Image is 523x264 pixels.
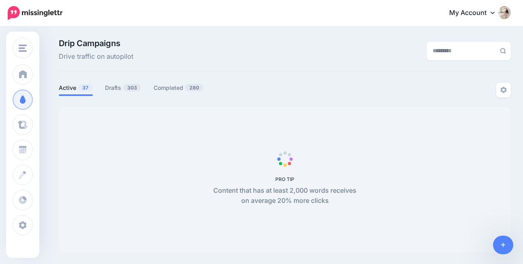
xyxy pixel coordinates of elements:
span: 303 [123,84,141,92]
h5: PRO TIP [209,176,361,182]
img: Missinglettr [8,6,62,20]
a: Active37 [59,83,93,93]
span: Drive traffic on autopilot [59,51,133,62]
a: Completed280 [154,83,204,93]
p: Content that has at least 2,000 words receives on average 20% more clicks [209,185,361,207]
img: settings-grey.png [500,87,507,93]
a: My Account [441,3,511,23]
a: Drafts303 [105,83,141,93]
span: Drip Campaigns [59,39,133,47]
span: 280 [185,84,203,92]
img: search-grey-6.png [500,48,506,54]
img: menu.png [19,45,27,52]
span: 37 [78,84,92,92]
